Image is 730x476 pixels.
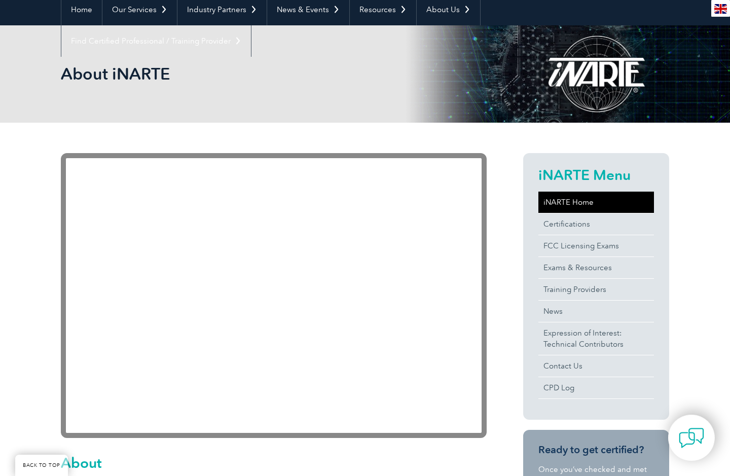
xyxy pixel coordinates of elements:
a: News [538,301,654,322]
a: Training Providers [538,279,654,300]
img: contact-chat.png [679,425,704,451]
a: Find Certified Professional / Training Provider [61,25,251,57]
a: iNARTE Home [538,192,654,213]
iframe: YouTube video player [61,153,487,438]
a: Contact Us [538,355,654,377]
a: Expression of Interest:Technical Contributors [538,322,654,355]
a: Certifications [538,213,654,235]
a: CPD Log [538,377,654,398]
img: en [714,4,727,14]
h2: iNARTE Menu [538,167,654,183]
a: BACK TO TOP [15,455,68,476]
h2: About [61,455,487,471]
h2: About iNARTE [61,66,487,82]
h3: Ready to get certified? [538,444,654,456]
a: FCC Licensing Exams [538,235,654,257]
a: Exams & Resources [538,257,654,278]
